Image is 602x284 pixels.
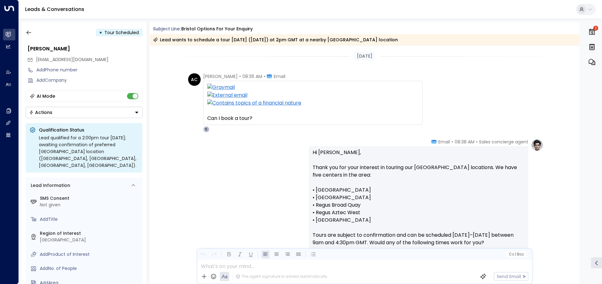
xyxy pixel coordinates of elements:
a: Leads & Conversations [25,6,84,13]
div: Lead qualified for a 2:00pm tour [DATE]; awaiting confirmation of preferred [GEOGRAPHIC_DATA] loc... [39,134,139,169]
div: Bristol options for your enquiry [181,26,253,32]
div: • [99,27,102,38]
img: profile-logo.png [531,139,543,151]
div: AddCompany [36,77,142,84]
span: Sales concierge agent [479,139,528,145]
div: AddTitle [40,216,140,223]
button: Undo [199,250,207,258]
span: Subject Line: [153,26,181,32]
span: [EMAIL_ADDRESS][DOMAIN_NAME] [36,56,108,63]
img: Contains topics of a financial nature [207,99,419,107]
div: [GEOGRAPHIC_DATA] [40,237,140,243]
span: Email [274,73,285,80]
div: AddNo. of People [40,265,140,272]
div: AddPhone number [36,67,142,73]
span: 08:36 AM [242,73,262,80]
label: SMS Consent [40,195,140,202]
div: Lead wants to schedule a tour [DATE] ([DATE]) at 2pm GMT at a nearby [GEOGRAPHIC_DATA] location [153,37,398,43]
span: [PERSON_NAME] [203,73,238,80]
div: Not given [40,202,140,208]
span: 1 [593,26,598,31]
button: Cc|Bcc [506,251,526,257]
img: Graymail [207,84,419,91]
div: AddProduct of Interest [40,251,140,258]
span: • [264,73,265,80]
span: | [515,252,516,256]
div: AC [188,73,201,86]
div: [DATE] [354,52,375,61]
span: Email [438,139,450,145]
span: aallcc@hotmail.co.uk [36,56,108,63]
div: Lead Information [29,182,70,189]
span: • [451,139,453,145]
div: Actions [29,110,52,115]
div: The agent signature is added automatically [236,274,327,279]
div: Can I book a tour? [207,115,419,122]
span: Tour Scheduled [104,29,139,36]
button: Redo [210,250,218,258]
div: AI Mode [37,93,55,99]
img: External email [207,91,419,99]
div: Button group with a nested menu [26,107,142,118]
button: Actions [26,107,142,118]
label: Region of Interest [40,230,140,237]
span: • [239,73,241,80]
div: [PERSON_NAME] [28,45,142,53]
p: Qualification Status [39,127,139,133]
div: S [203,126,209,132]
span: • [476,139,478,145]
button: 1 [587,25,597,39]
span: Cc Bcc [509,252,524,256]
span: 08:38 AM [455,139,474,145]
